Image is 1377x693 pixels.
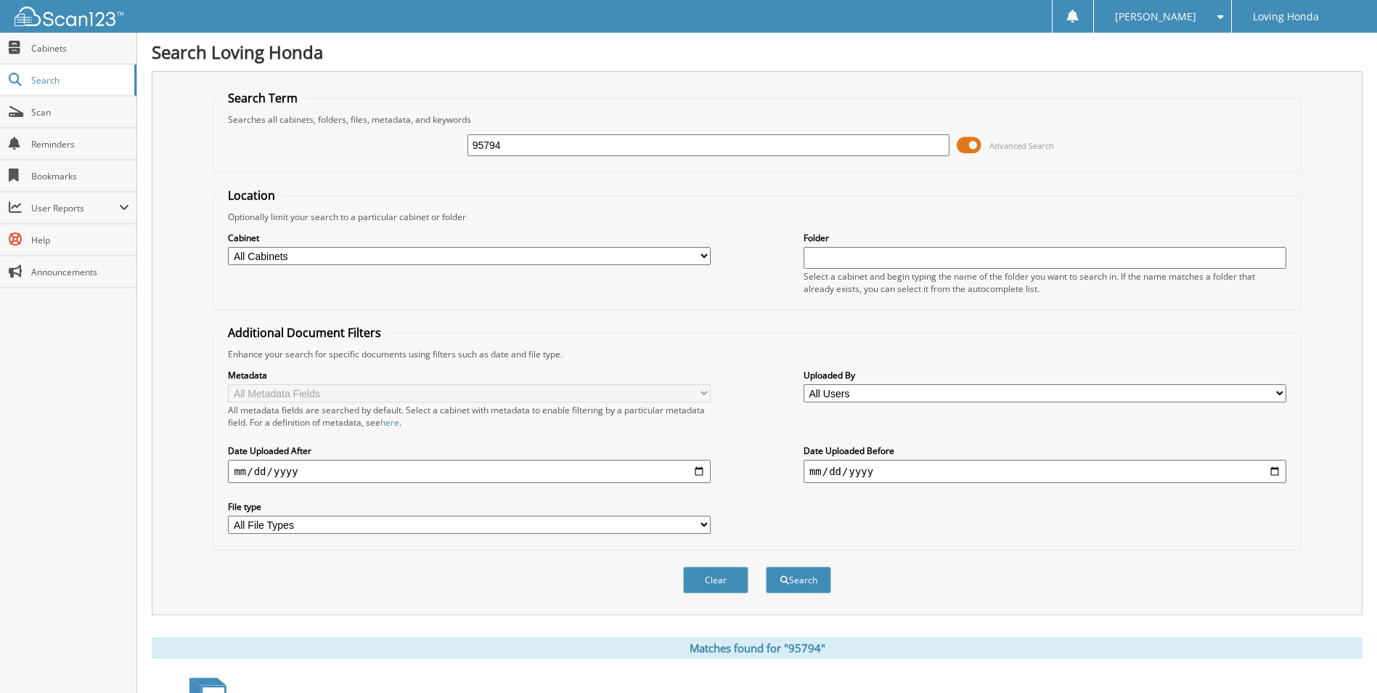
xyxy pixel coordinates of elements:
[31,74,127,86] span: Search
[221,90,305,106] legend: Search Term
[221,348,1293,360] div: Enhance your search for specific documents using filters such as date and file type.
[228,500,711,513] label: File type
[221,113,1293,126] div: Searches all cabinets, folders, files, metadata, and keywords
[1253,12,1319,21] span: Loving Honda
[228,460,711,483] input: start
[1115,12,1196,21] span: [PERSON_NAME]
[228,404,711,429] div: All metadata fields are searched by default. Select a cabinet with metadata to enable filtering b...
[31,138,129,150] span: Reminders
[683,567,748,593] button: Clear
[31,42,129,54] span: Cabinets
[989,140,1054,151] span: Advanced Search
[804,460,1286,483] input: end
[31,170,129,182] span: Bookmarks
[804,232,1286,244] label: Folder
[804,270,1286,295] div: Select a cabinet and begin typing the name of the folder you want to search in. If the name match...
[15,7,123,26] img: scan123-logo-white.svg
[804,445,1286,457] label: Date Uploaded Before
[221,187,282,203] legend: Location
[152,40,1362,64] h1: Search Loving Honda
[228,232,711,244] label: Cabinet
[152,637,1362,659] div: Matches found for "95794"
[31,202,119,214] span: User Reports
[31,234,129,246] span: Help
[31,106,129,118] span: Scan
[228,369,711,381] label: Metadata
[31,266,129,278] span: Announcements
[221,325,388,341] legend: Additional Document Filters
[221,211,1293,223] div: Optionally limit your search to a particular cabinet or folder
[228,445,711,457] label: Date Uploaded After
[804,369,1286,381] label: Uploaded By
[380,416,399,429] a: here
[766,567,831,593] button: Search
